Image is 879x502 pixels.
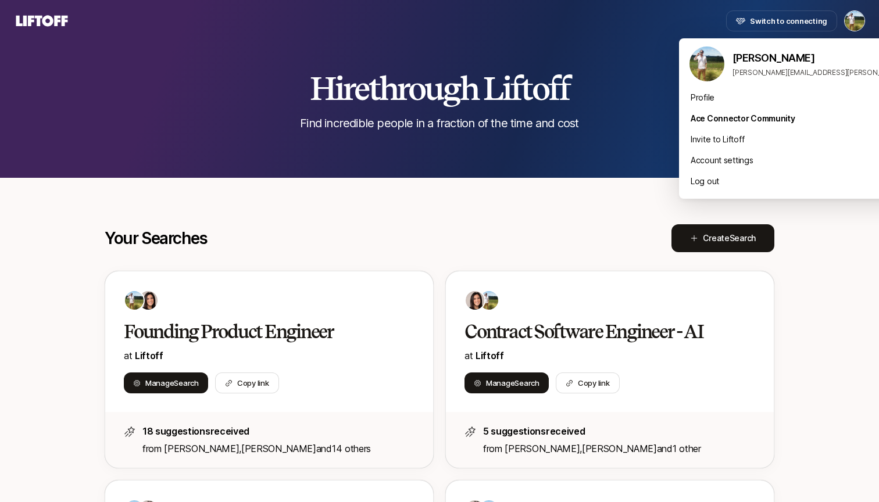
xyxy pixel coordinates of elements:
img: Tyler Kieft [689,46,724,81]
